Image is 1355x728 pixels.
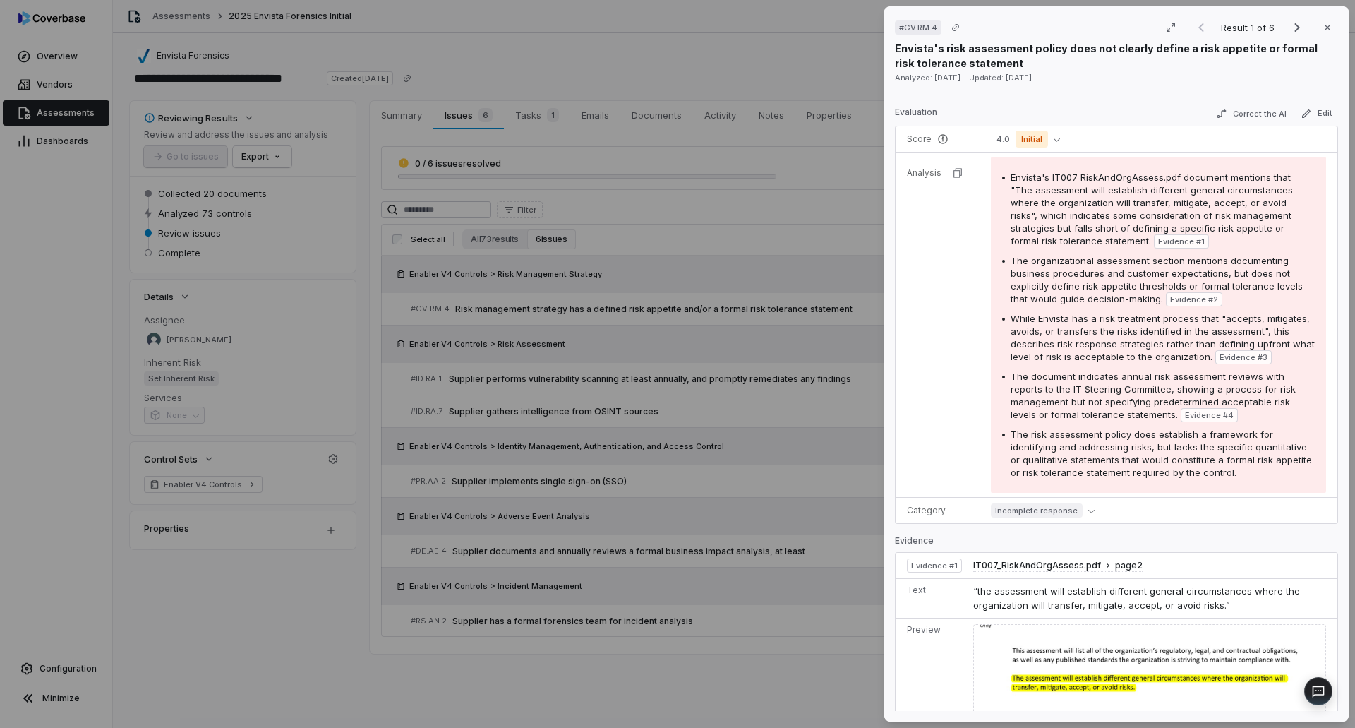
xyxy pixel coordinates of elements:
button: Correct the AI [1210,105,1292,122]
p: Result 1 of 6 [1221,20,1277,35]
p: Category [907,505,974,516]
button: IT007_RiskAndOrgAssess.pdfpage2 [973,560,1143,572]
span: The document indicates annual risk assessment reviews with reports to the IT Steering Committee, ... [1011,371,1296,420]
span: Evidence # 1 [1158,236,1205,247]
span: Initial [1016,131,1048,148]
span: Evidence # 4 [1185,410,1234,421]
p: Score [907,133,974,145]
button: Copy link [943,15,968,40]
button: Next result [1283,19,1311,36]
span: While Envista has a risk treatment process that "accepts, mitigates, avoids, or transfers the ris... [1011,313,1315,362]
span: Evidence # 2 [1170,294,1218,305]
span: “the assessment will establish different general circumstances where the organization will transf... [973,585,1300,611]
button: Edit [1295,105,1338,122]
span: # GV.RM.4 [899,22,937,33]
span: Envista's IT007_RiskAndOrgAssess.pdf document mentions that "The assessment will establish differ... [1011,172,1293,246]
button: 4.0Initial [991,131,1066,148]
span: Updated: [DATE] [969,73,1032,83]
td: Text [896,579,968,619]
span: The organizational assessment section mentions documenting business procedures and customer expec... [1011,255,1303,304]
p: Analysis [907,167,941,179]
span: Analyzed: [DATE] [895,73,960,83]
span: Evidence # 3 [1219,352,1267,363]
p: Envista's risk assessment policy does not clearly define a risk appetite or formal risk tolerance... [895,41,1338,71]
span: Evidence # 1 [911,560,958,571]
span: IT007_RiskAndOrgAssess.pdf [973,560,1101,571]
span: The risk assessment policy does establish a framework for identifying and addressing risks, but l... [1011,429,1312,478]
span: Incomplete response [991,503,1083,518]
span: page 2 [1115,560,1143,571]
p: Evaluation [895,107,937,124]
p: Evidence [895,535,1338,552]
